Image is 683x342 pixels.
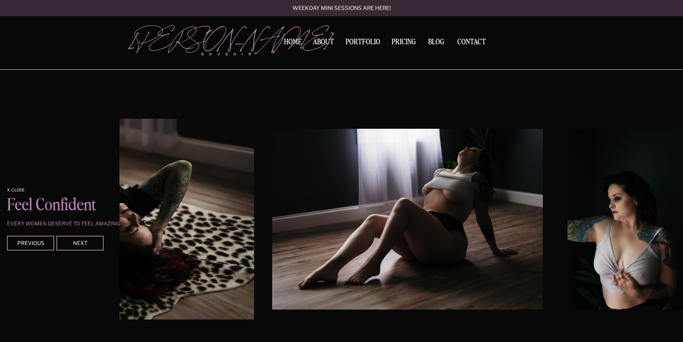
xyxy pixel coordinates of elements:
[343,38,383,48] a: Portfolio
[130,26,263,48] a: [PERSON_NAME]
[454,38,489,46] a: Contact
[273,6,410,12] a: Weekday mini sessions are here!
[7,221,125,226] p: Every women deserve to feel amazing
[389,38,418,48] a: Pricing
[8,241,53,245] div: Previous
[7,197,116,215] p: Feel confident
[425,38,448,45] a: BLOG
[58,241,102,245] div: Next
[7,188,41,193] a: x. Close
[201,52,263,57] p: boudoir
[272,129,543,310] img: A woman in a wet white shirt sits and leans back on a wood floor by a window in a studio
